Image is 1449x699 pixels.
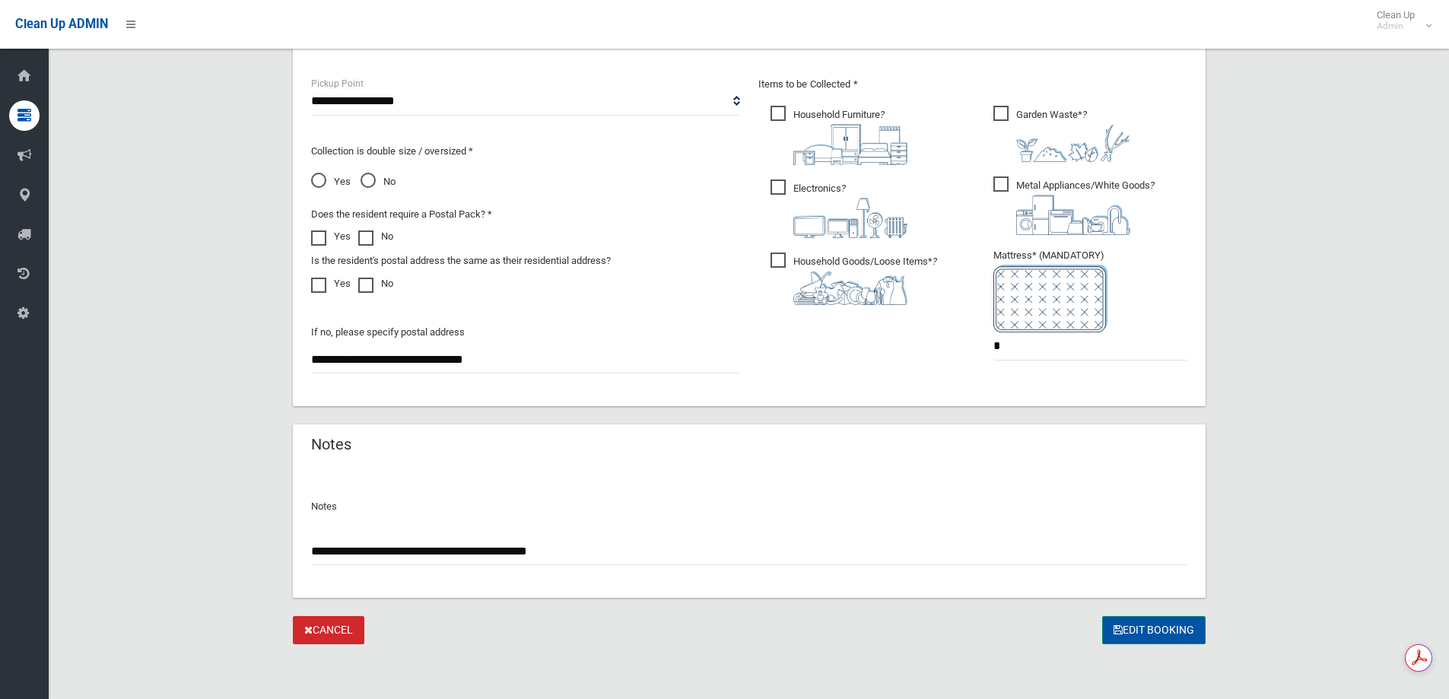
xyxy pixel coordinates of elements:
img: b13cc3517677393f34c0a387616ef184.png [793,271,907,305]
img: 394712a680b73dbc3d2a6a3a7ffe5a07.png [793,198,907,238]
span: Metal Appliances/White Goods [993,176,1155,235]
label: Does the resident require a Postal Pack? * [311,205,492,224]
p: Items to be Collected * [758,75,1187,94]
span: Clean Up ADMIN [15,17,108,31]
span: No [361,173,396,191]
i: ? [793,256,937,305]
header: Notes [293,430,370,459]
span: Electronics [771,180,907,238]
label: Is the resident's postal address the same as their residential address? [311,252,611,270]
label: Yes [311,275,351,293]
span: Yes [311,173,351,191]
i: ? [1016,109,1130,162]
i: ? [793,183,907,238]
img: e7408bece873d2c1783593a074e5cb2f.png [993,265,1107,332]
p: Collection is double size / oversized * [311,142,740,160]
small: Admin [1377,21,1415,32]
label: If no, please specify postal address [311,323,465,342]
label: No [358,275,393,293]
i: ? [793,109,907,165]
label: No [358,227,393,246]
span: Clean Up [1369,9,1430,32]
img: aa9efdbe659d29b613fca23ba79d85cb.png [793,124,907,165]
i: ? [1016,180,1155,235]
span: Household Furniture [771,106,907,165]
a: Cancel [293,616,364,644]
label: Yes [311,227,351,246]
button: Edit Booking [1102,616,1206,644]
span: Mattress* (MANDATORY) [993,249,1187,332]
p: Notes [311,497,1187,516]
img: 36c1b0289cb1767239cdd3de9e694f19.png [1016,195,1130,235]
span: Household Goods/Loose Items* [771,253,937,305]
img: 4fd8a5c772b2c999c83690221e5242e0.png [1016,124,1130,162]
span: Garden Waste* [993,106,1130,162]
